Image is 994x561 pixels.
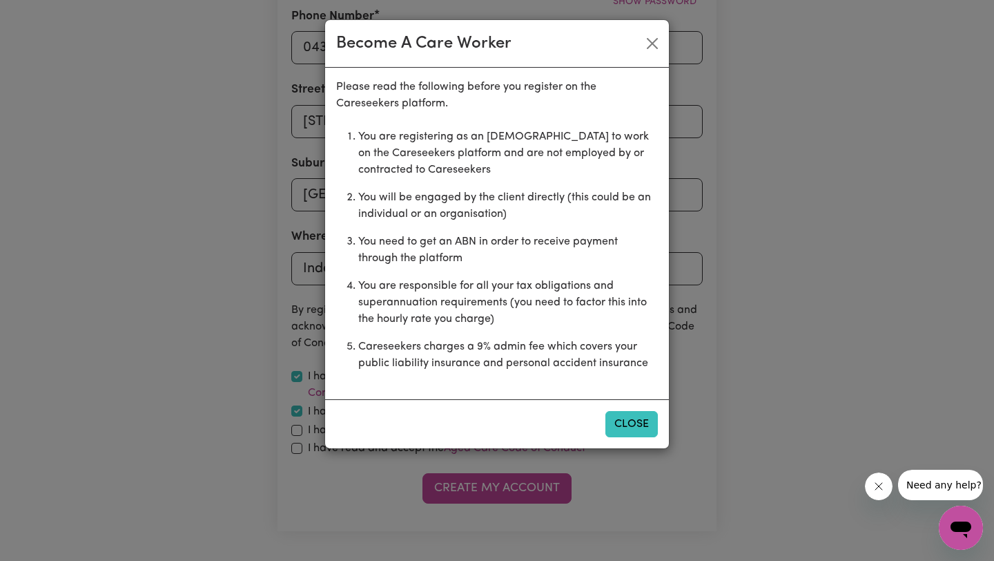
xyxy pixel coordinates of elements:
[865,473,893,500] iframe: Close message
[358,228,658,272] li: You need to get an ABN in order to receive payment through the platform
[358,184,658,228] li: You will be engaged by the client directly (this could be an individual or an organisation)
[939,506,983,550] iframe: Button to launch messaging window
[358,272,658,333] li: You are responsible for all your tax obligations and superannuation requirements (you need to fac...
[336,31,511,56] div: Become A Care Worker
[358,333,658,377] li: Careseekers charges a 9% admin fee which covers your public liability insurance and personal acci...
[898,470,983,500] iframe: Message from company
[336,79,658,112] p: Please read the following before you register on the Careseekers platform.
[641,32,663,55] button: Close
[605,411,658,437] button: Close
[358,123,658,184] li: You are registering as an [DEMOGRAPHIC_DATA] to work on the Careseekers platform and are not empl...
